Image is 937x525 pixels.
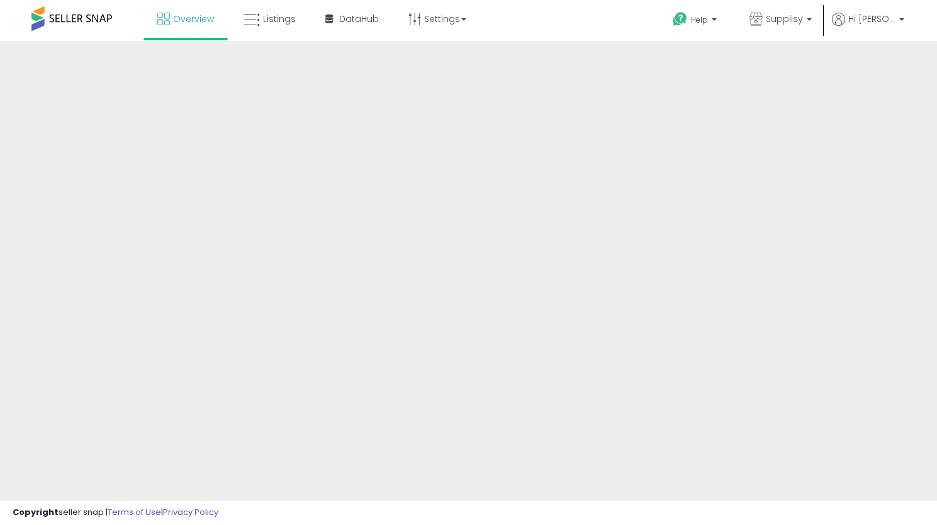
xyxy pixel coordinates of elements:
span: Help [691,14,708,25]
i: Get Help [672,11,688,27]
span: Overview [173,13,214,25]
a: Help [663,2,729,41]
strong: Copyright [13,506,59,518]
a: Privacy Policy [163,506,218,518]
a: Hi [PERSON_NAME] [832,13,904,41]
div: seller snap | | [13,507,218,519]
span: Listings [263,13,296,25]
span: DataHub [339,13,379,25]
a: Terms of Use [108,506,161,518]
span: Supplisy [766,13,803,25]
span: Hi [PERSON_NAME] [848,13,895,25]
